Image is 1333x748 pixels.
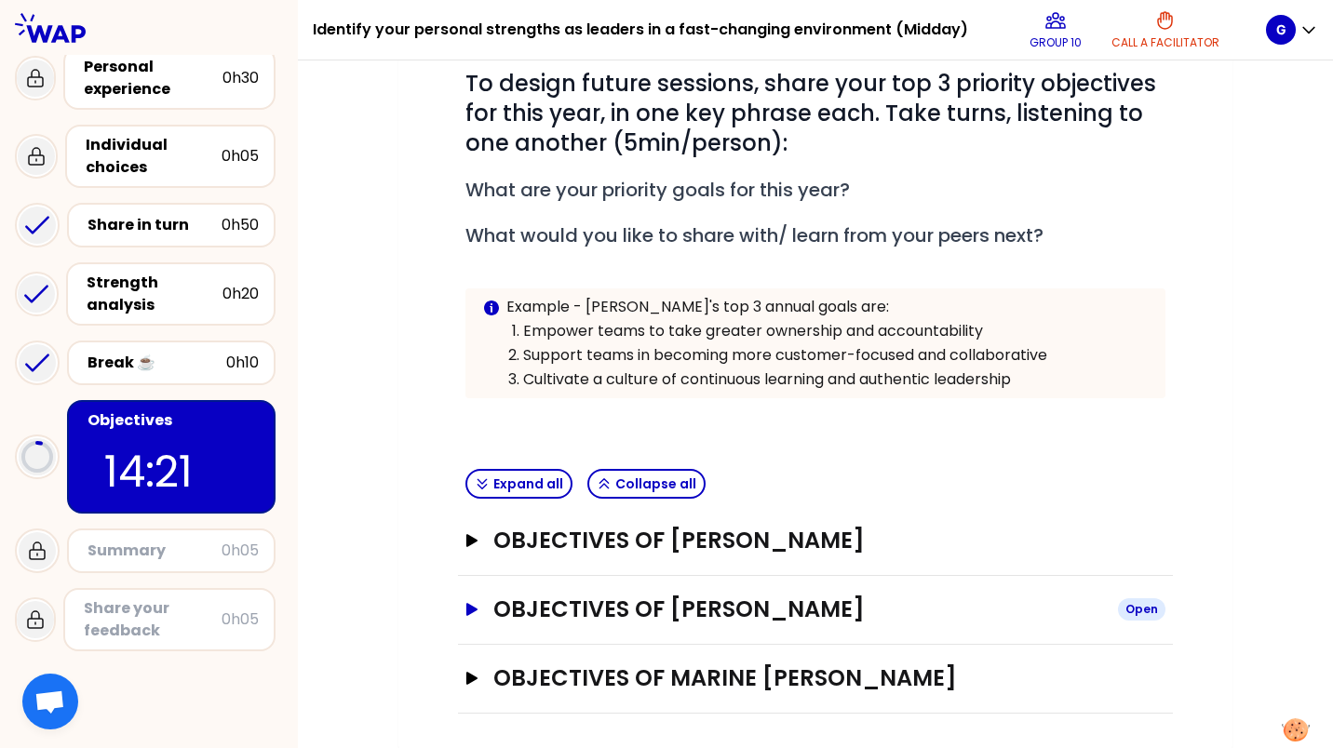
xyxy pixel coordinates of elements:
div: Share in turn [88,214,222,236]
button: Expand all [465,469,572,499]
span: What would you like to share with/ learn from your peers next? [465,222,1044,248]
p: G [1276,20,1286,39]
div: Break ☕️ [88,352,226,374]
button: Call a facilitator [1104,2,1227,58]
div: Ouvrir le chat [22,674,78,729]
div: Open [1118,598,1165,621]
h3: Objectives of [PERSON_NAME] [493,594,1103,624]
div: 0h30 [222,67,259,89]
h3: Objectives of Marine [PERSON_NAME] [493,663,1103,693]
p: Cultivate a culture of continuous learning and authentic leadership [523,368,1149,391]
p: Support teams in becoming more customer-focused and collaborative [523,344,1149,367]
span: What are your priority goals for this year? [465,177,850,203]
p: Group 10 [1030,35,1082,50]
p: Call a facilitator [1111,35,1219,50]
button: Collapse all [587,469,706,499]
div: Share your feedback [84,597,222,642]
div: Summary [88,540,222,562]
button: Objectives of Marine [PERSON_NAME] [465,663,1165,693]
p: Example - [PERSON_NAME]'s top 3 annual goals are: [506,296,1151,318]
button: Group 10 [1022,2,1089,58]
div: 0h20 [222,283,259,305]
div: 0h10 [226,352,259,374]
div: 0h05 [222,145,259,167]
div: 0h05 [222,540,259,562]
h3: Objectives of [PERSON_NAME] [493,526,1103,555]
span: To design future sessions, share your top 3 priority objectives for this year, in one key phrase ... [465,68,1162,158]
div: 0h50 [222,214,259,236]
button: Objectives of [PERSON_NAME] [465,526,1165,555]
div: Individual choices [86,134,222,179]
div: Personal experience [84,56,222,100]
div: 0h05 [222,608,259,631]
div: Objectives [88,409,259,432]
p: 14:21 [104,439,238,504]
div: Strength analysis [87,272,222,316]
p: Empower teams to take greater ownership and accountability [523,320,1149,342]
button: Objectives of [PERSON_NAME]Open [465,594,1165,624]
button: G [1266,15,1318,45]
